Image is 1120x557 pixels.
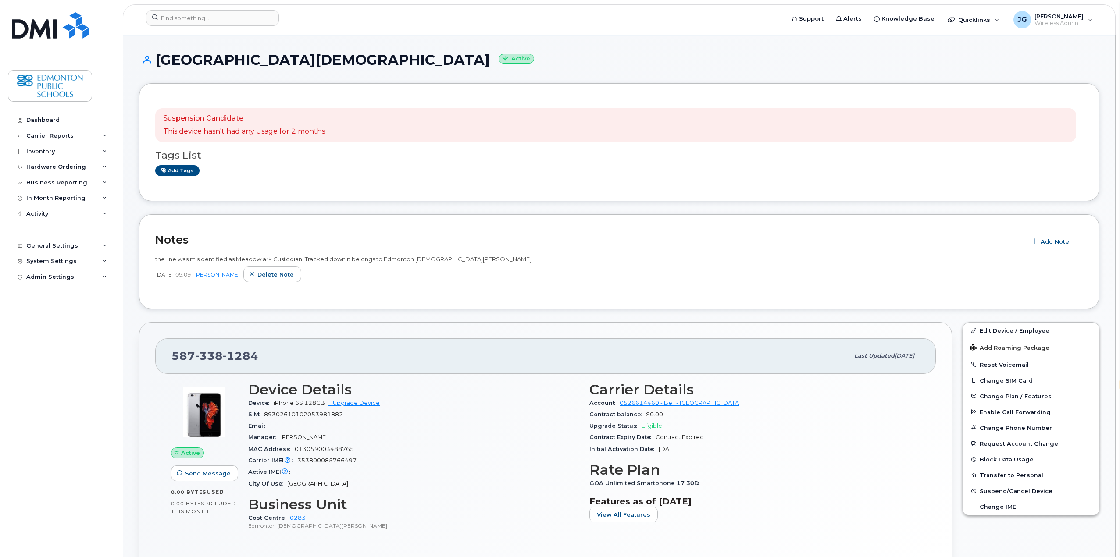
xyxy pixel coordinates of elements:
[589,496,920,507] h3: Features as of [DATE]
[656,434,704,440] span: Contract Expired
[175,271,191,278] span: 09:09
[589,382,920,397] h3: Carrier Details
[155,165,200,176] a: Add tags
[248,446,295,452] span: MAC Address
[895,352,914,359] span: [DATE]
[958,16,990,23] span: Quicklinks
[248,411,264,418] span: SIM
[589,411,646,418] span: Contract balance
[963,373,1099,388] button: Change SIM Card
[1027,234,1077,250] button: Add Note
[589,462,920,478] h3: Rate Plan
[155,271,174,278] span: [DATE]
[248,514,290,521] span: Cost Centre
[963,388,1099,404] button: Change Plan / Features
[155,255,531,263] span: the line was misidentified as Meadowlark Custodian, Tracked down it belongs to Edmonton [DEMOGRAP...
[248,422,270,429] span: Email
[163,127,325,137] p: This device hasn't had any usage for 2 months
[185,469,231,478] span: Send Message
[1017,14,1027,25] span: JG
[589,507,658,522] button: View All Features
[223,349,258,362] span: 1284
[980,393,1052,399] span: Change Plan / Features
[963,357,1099,373] button: Reset Voicemail
[257,270,294,279] span: Delete note
[146,10,279,26] input: Find something...
[248,468,295,475] span: Active IMEI
[171,465,238,481] button: Send Message
[155,233,1022,246] h2: Notes
[963,467,1099,483] button: Transfer to Personal
[963,404,1099,420] button: Enable Call Forwarding
[963,451,1099,467] button: Block Data Usage
[963,499,1099,514] button: Change IMEI
[963,436,1099,451] button: Request Account Change
[178,386,231,439] img: image20231002-3703462-1e5097k.jpeg
[843,14,862,23] span: Alerts
[785,10,830,28] a: Support
[290,514,306,521] a: 0283
[642,422,662,429] span: Eligible
[589,480,703,486] span: GOA Unlimited Smartphone 17 30D
[963,420,1099,436] button: Change Phone Number
[181,449,200,457] span: Active
[194,271,240,278] a: [PERSON_NAME]
[287,480,348,487] span: [GEOGRAPHIC_DATA]
[248,522,579,529] p: Edmonton [DEMOGRAPHIC_DATA][PERSON_NAME]
[295,446,354,452] span: 013059003488765
[963,323,1099,338] a: Edit Device / Employee
[963,338,1099,356] button: Add Roaming Package
[620,400,741,406] a: 0526614460 - Bell - [GEOGRAPHIC_DATA]
[499,54,534,64] small: Active
[171,489,207,495] span: 0.00 Bytes
[248,434,280,440] span: Manager
[1034,13,1084,20] span: [PERSON_NAME]
[163,114,325,124] p: Suspension Candidate
[854,352,895,359] span: Last updated
[942,11,1006,28] div: Quicklinks
[1007,11,1099,28] div: Joel Gilkey
[589,400,620,406] span: Account
[980,488,1052,494] span: Suspend/Cancel Device
[589,434,656,440] span: Contract Expiry Date
[139,52,1099,67] h1: [GEOGRAPHIC_DATA][DEMOGRAPHIC_DATA]
[297,457,357,464] span: 353800085766497
[155,150,1083,161] h3: Tags List
[248,382,579,397] h3: Device Details
[295,468,300,475] span: —
[646,411,663,418] span: $0.00
[280,434,328,440] span: [PERSON_NAME]
[328,400,380,406] a: + Upgrade Device
[243,266,301,282] button: Delete note
[195,349,223,362] span: 338
[597,511,650,519] span: View All Features
[589,422,642,429] span: Upgrade Status
[799,14,824,23] span: Support
[868,10,941,28] a: Knowledge Base
[1034,20,1084,27] span: Wireless Admin
[171,349,258,362] span: 587
[270,422,275,429] span: —
[248,497,579,512] h3: Business Unit
[171,500,204,507] span: 0.00 Bytes
[970,344,1049,353] span: Add Roaming Package
[248,457,297,464] span: Carrier IMEI
[264,411,343,418] span: 89302610102053981882
[881,14,935,23] span: Knowledge Base
[207,489,224,495] span: used
[830,10,868,28] a: Alerts
[248,400,274,406] span: Device
[963,483,1099,499] button: Suspend/Cancel Device
[1041,238,1069,246] span: Add Note
[980,408,1051,415] span: Enable Call Forwarding
[248,480,287,487] span: City Of Use
[274,400,325,406] span: iPhone 6S 128GB
[659,446,678,452] span: [DATE]
[171,500,236,514] span: included this month
[589,446,659,452] span: Initial Activation Date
